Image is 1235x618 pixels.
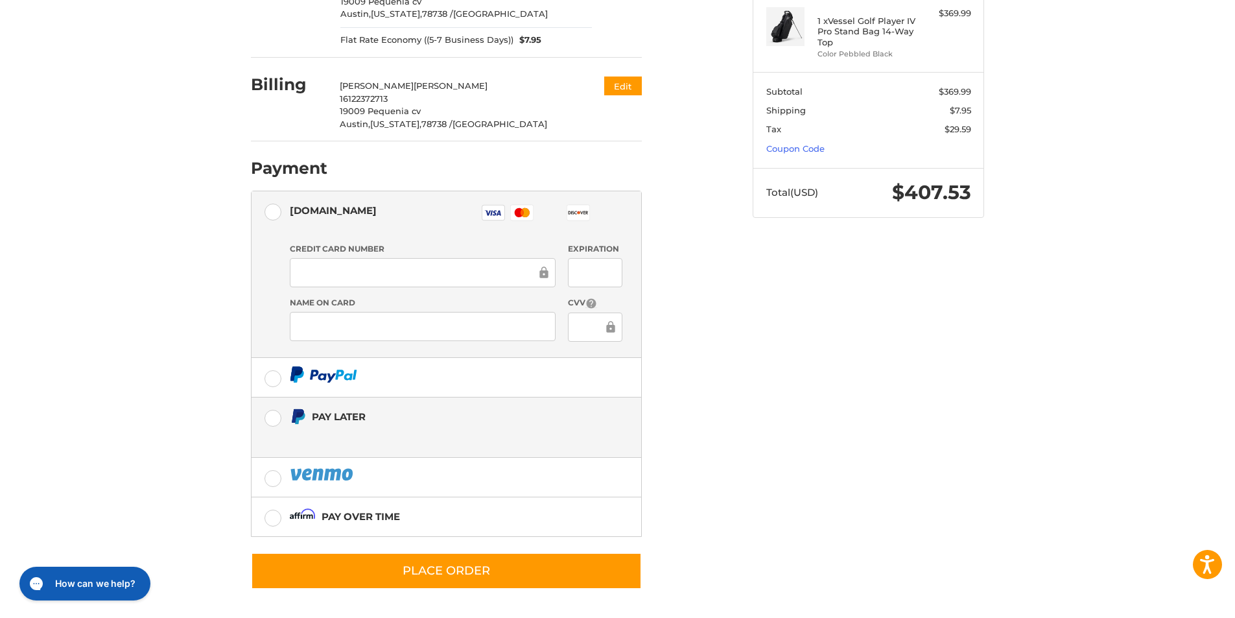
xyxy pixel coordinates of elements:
h4: 1 x Vessel Golf Player IV Pro Stand Bag 14-Way Top [817,16,917,47]
span: 78738 / [422,8,453,19]
label: CVV [568,297,622,309]
iframe: Google Customer Reviews [1128,583,1235,618]
img: Affirm icon [290,508,316,525]
span: Tax [766,124,781,134]
button: Place Order [251,553,642,589]
img: PayPal icon [290,466,356,482]
span: 19009 Pequenia cv [340,106,421,116]
span: [PERSON_NAME] [414,80,488,91]
span: [US_STATE], [371,8,422,19]
button: Edit [604,77,642,95]
span: $29.59 [945,124,971,134]
span: Flat Rate Economy ((5-7 Business Days)) [340,34,513,47]
div: Pay Later [312,406,560,427]
label: Name on Card [290,297,556,309]
span: $369.99 [939,86,971,97]
span: [PERSON_NAME] [340,80,414,91]
h2: Billing [251,75,327,95]
h2: Payment [251,158,327,178]
span: Total (USD) [766,186,818,198]
span: Subtotal [766,86,803,97]
span: 78738 / [421,119,453,129]
span: 16122372713 [340,93,388,104]
span: $7.95 [950,105,971,115]
div: Pay over time [322,506,400,527]
img: Pay Later icon [290,409,306,425]
a: Coupon Code [766,143,825,154]
span: Austin, [340,8,371,19]
label: Expiration [568,243,622,255]
li: Color Pebbled Black [817,49,917,60]
iframe: PayPal Message 1 [290,430,561,442]
div: $369.99 [920,7,971,20]
div: [DOMAIN_NAME] [290,200,377,221]
span: Shipping [766,105,806,115]
span: Austin, [340,119,370,129]
span: $7.95 [513,34,542,47]
label: Credit Card Number [290,243,556,255]
span: [US_STATE], [370,119,421,129]
span: $407.53 [892,180,971,204]
iframe: Gorgias live chat messenger [13,562,154,605]
span: [GEOGRAPHIC_DATA] [453,119,547,129]
span: [GEOGRAPHIC_DATA] [453,8,548,19]
img: PayPal icon [290,366,357,383]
